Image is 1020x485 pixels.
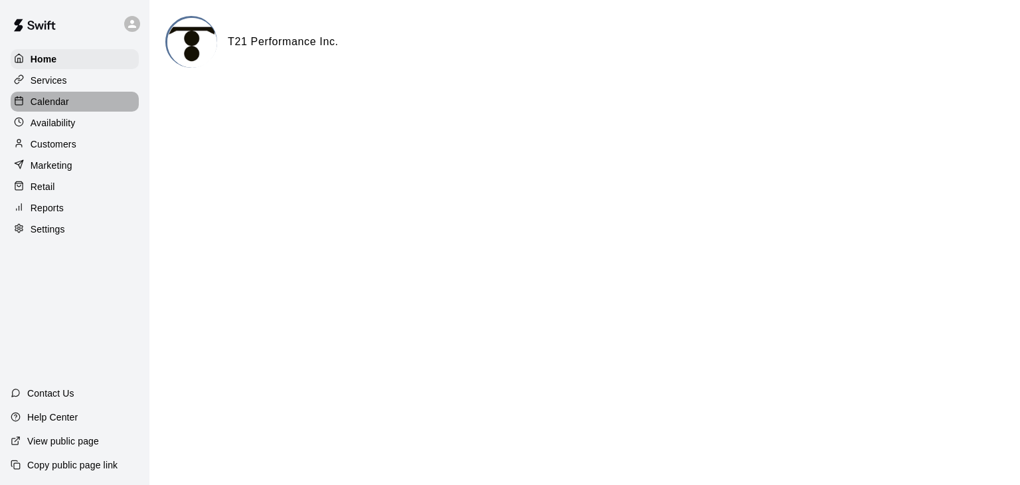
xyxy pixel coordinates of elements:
[228,33,339,50] h6: T21 Performance Inc.
[27,458,118,472] p: Copy public page link
[31,180,55,193] p: Retail
[11,198,139,218] a: Reports
[11,177,139,197] a: Retail
[11,134,139,154] a: Customers
[31,74,67,87] p: Services
[11,155,139,175] a: Marketing
[11,92,139,112] a: Calendar
[31,159,72,172] p: Marketing
[31,52,57,66] p: Home
[27,411,78,424] p: Help Center
[31,138,76,151] p: Customers
[31,95,69,108] p: Calendar
[11,49,139,69] a: Home
[11,70,139,90] a: Services
[11,113,139,133] a: Availability
[27,387,74,400] p: Contact Us
[31,201,64,215] p: Reports
[11,219,139,239] a: Settings
[27,435,99,448] p: View public page
[31,116,76,130] p: Availability
[31,223,65,236] p: Settings
[167,18,217,68] img: T21 Performance Inc. logo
